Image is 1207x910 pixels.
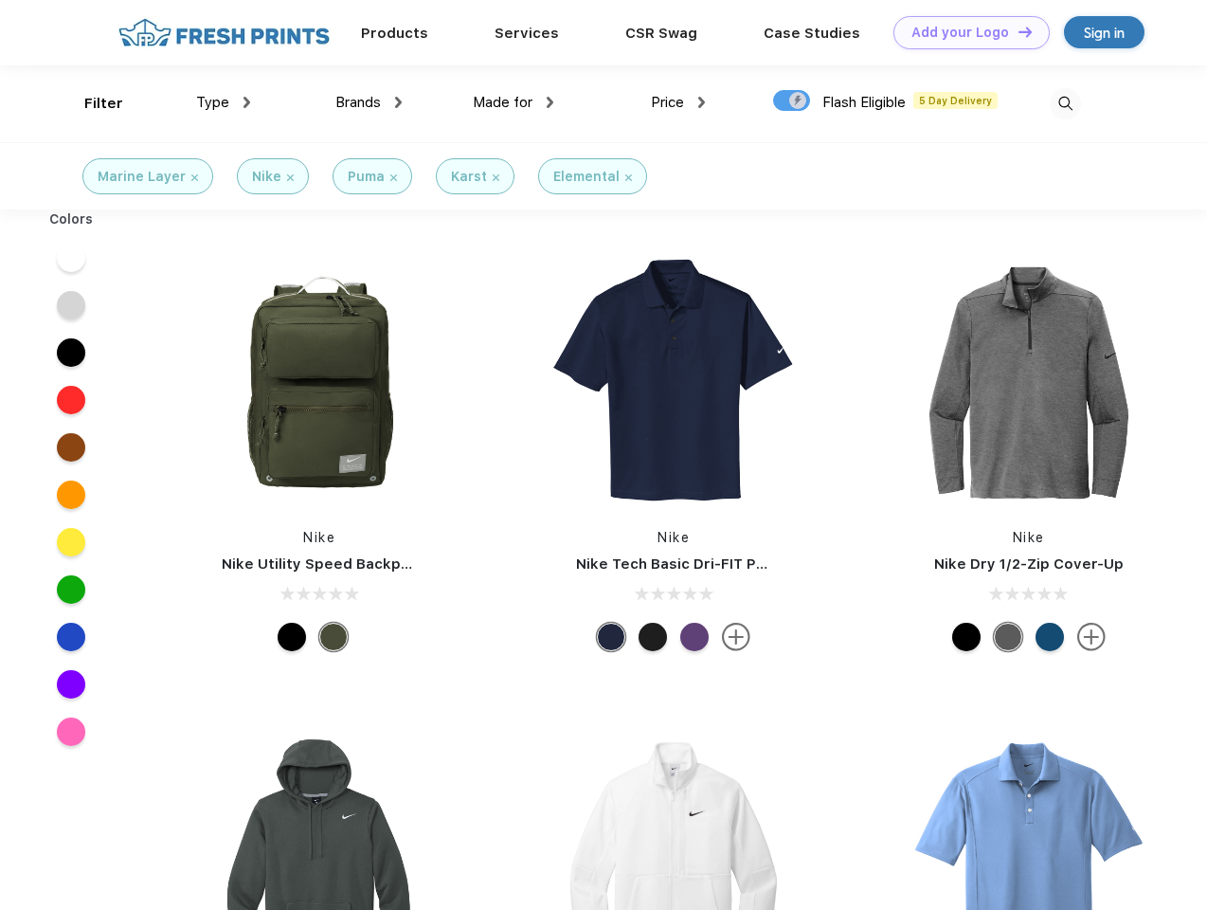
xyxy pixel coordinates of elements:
img: filter_cancel.svg [493,174,499,181]
img: func=resize&h=266 [548,257,800,509]
img: dropdown.png [547,97,553,108]
div: Varsity Purple [680,623,709,651]
a: Nike Tech Basic Dri-FIT Polo [576,555,779,573]
img: func=resize&h=266 [903,257,1155,509]
span: Brands [335,94,381,111]
div: Marine Layer [98,167,186,187]
div: Black Heather [994,623,1022,651]
div: Puma [348,167,385,187]
div: Black [639,623,667,651]
div: Midnight Navy [597,623,625,651]
img: DT [1018,27,1032,37]
div: Elemental [553,167,620,187]
a: Nike [1013,530,1045,545]
span: Price [651,94,684,111]
a: CSR Swag [625,25,697,42]
div: Cargo Khaki [319,623,348,651]
span: Made for [473,94,532,111]
div: Nike [252,167,281,187]
div: Filter [84,93,123,115]
a: Products [361,25,428,42]
a: Nike [303,530,335,545]
img: dropdown.png [698,97,705,108]
img: more.svg [1077,623,1106,651]
a: Nike Utility Speed Backpack [222,555,426,573]
div: Add your Logo [911,25,1009,41]
img: filter_cancel.svg [390,174,397,181]
div: Sign in [1084,22,1125,44]
div: Black [278,623,306,651]
img: func=resize&h=266 [193,257,445,509]
div: Black [952,623,981,651]
a: Sign in [1064,16,1144,48]
img: more.svg [722,623,750,651]
div: Gym Blue [1036,623,1064,651]
img: dropdown.png [243,97,250,108]
img: filter_cancel.svg [625,174,632,181]
span: Flash Eligible [822,94,906,111]
img: fo%20logo%202.webp [113,16,335,49]
div: Colors [35,209,108,229]
span: 5 Day Delivery [913,92,998,109]
a: Nike [658,530,690,545]
span: Type [196,94,229,111]
img: filter_cancel.svg [287,174,294,181]
a: Nike Dry 1/2-Zip Cover-Up [934,555,1124,573]
img: desktop_search.svg [1050,88,1081,119]
div: Karst [451,167,487,187]
a: Services [495,25,559,42]
img: dropdown.png [395,97,402,108]
img: filter_cancel.svg [191,174,198,181]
